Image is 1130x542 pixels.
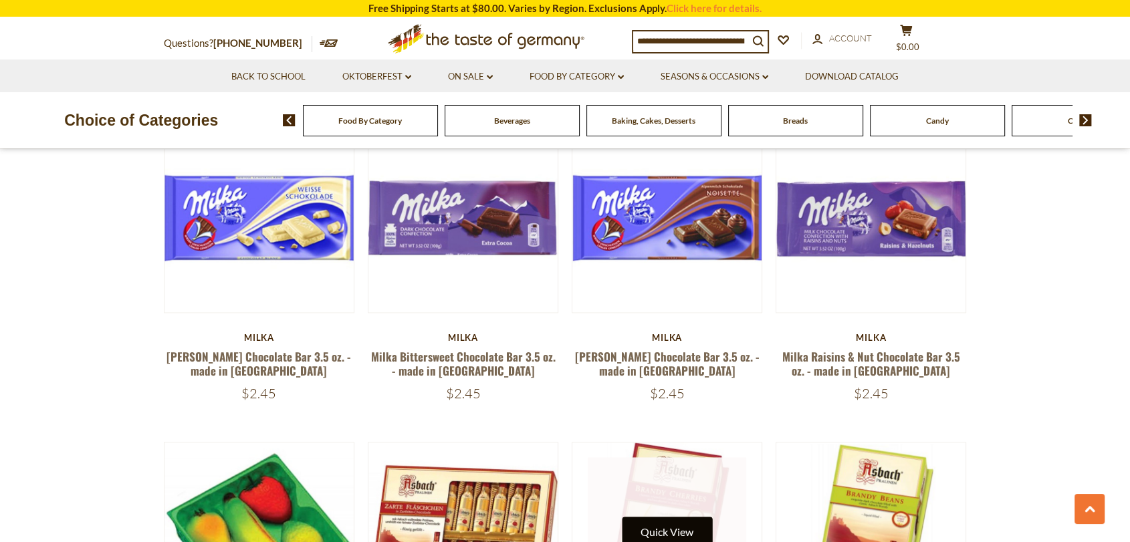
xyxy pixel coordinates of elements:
a: Back to School [231,70,306,84]
a: [PERSON_NAME] Chocolate Bar 3.5 oz. - made in [GEOGRAPHIC_DATA] [575,348,760,379]
p: Questions? [164,35,312,52]
a: [PERSON_NAME] Chocolate Bar 3.5 oz. - made in [GEOGRAPHIC_DATA] [166,348,351,379]
div: Milka [368,332,558,343]
a: Candy [926,116,949,126]
span: $2.45 [650,385,685,402]
a: [PHONE_NUMBER] [213,37,302,49]
span: $2.45 [241,385,276,402]
a: Baking, Cakes, Desserts [612,116,695,126]
a: Milka Bittersweet Chocolate Bar 3.5 oz. - made in [GEOGRAPHIC_DATA] [370,348,555,379]
div: Milka [164,332,354,343]
a: Cereal [1068,116,1091,126]
span: $0.00 [896,41,919,52]
img: Milka Noisette Chocolate Bar 3.5 oz. - made in Germany [572,123,762,312]
a: Download Catalog [805,70,899,84]
button: $0.00 [886,24,926,57]
a: Beverages [494,116,530,126]
a: On Sale [448,70,493,84]
img: previous arrow [283,114,296,126]
a: Food By Category [530,70,624,84]
a: Food By Category [338,116,402,126]
div: Milka [572,332,762,343]
img: Milka Bittersweet Chocolate Bar 3.5 oz. - made in Germany [368,123,558,312]
div: Milka [776,332,966,343]
a: Milka Raisins & Nut Chocolate Bar 3.5 oz. - made in [GEOGRAPHIC_DATA] [782,348,960,379]
img: Milka White Chocolate Bar 3.5 oz. - made in Germany [164,123,354,312]
a: Click here for details. [667,2,762,14]
span: $2.45 [445,385,480,402]
img: Milka Raisins & Nut Chocolate Bar 3.5 oz. - made in Germany [776,123,966,312]
span: $2.45 [854,385,889,402]
a: Account [812,31,872,46]
img: next arrow [1079,114,1092,126]
a: Oktoberfest [342,70,411,84]
a: Breads [783,116,808,126]
span: Account [829,33,872,43]
a: Seasons & Occasions [661,70,768,84]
